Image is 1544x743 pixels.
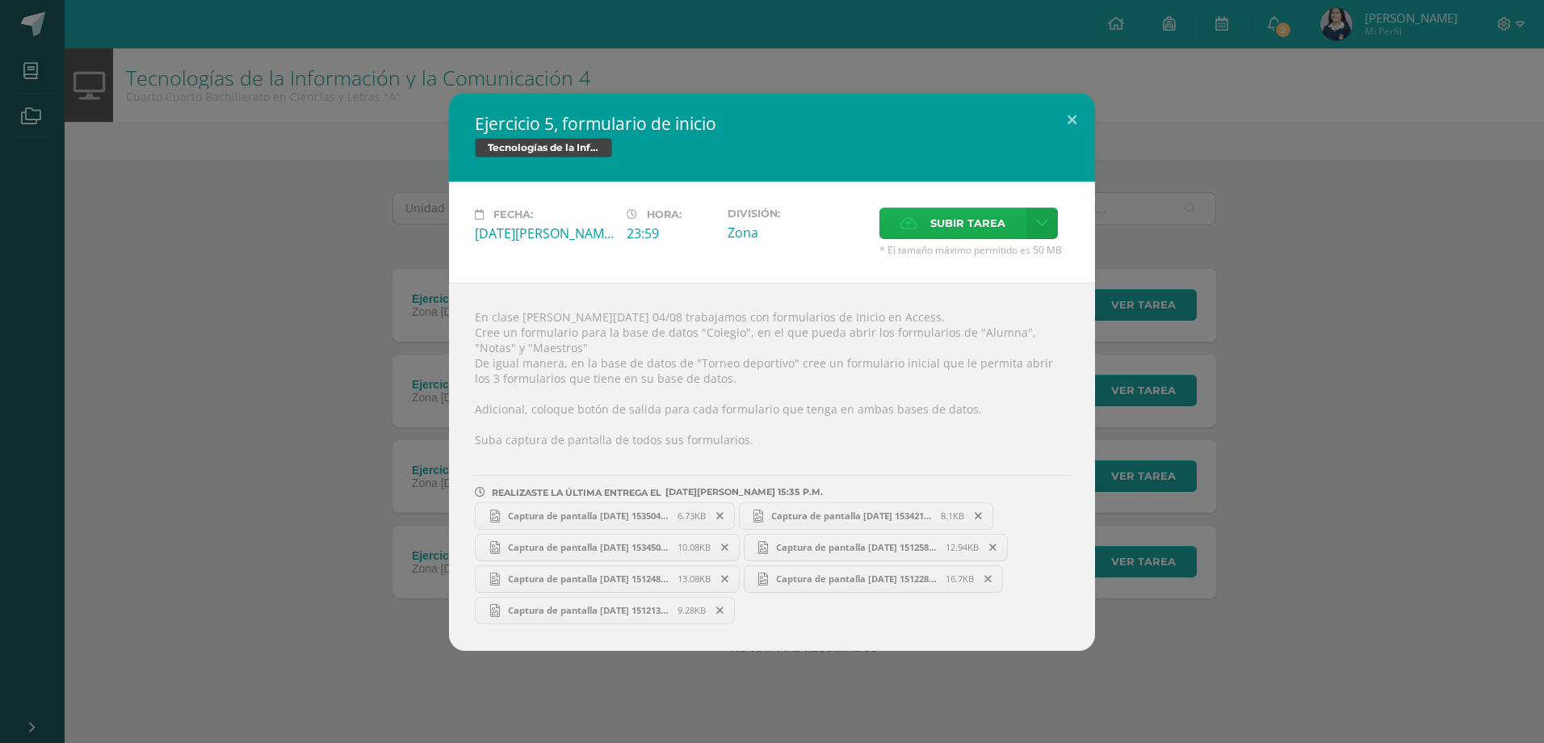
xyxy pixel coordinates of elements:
[980,539,1007,556] span: Remover entrega
[678,604,706,616] span: 9.28KB
[768,541,946,553] span: Captura de pantalla [DATE] 151258.png
[475,112,1069,135] h2: Ejercicio 5, formulario de inicio
[500,541,678,553] span: Captura de pantalla [DATE] 153450.png
[493,208,533,220] span: Fecha:
[475,138,612,157] span: Tecnologías de la Información y la Comunicación 4
[711,539,739,556] span: Remover entrega
[647,208,682,220] span: Hora:
[627,225,715,242] div: 23:59
[449,283,1095,651] div: En clase [PERSON_NAME][DATE] 04/08 trabajamos con formularios de Inicio en Access. Cree un formul...
[678,573,711,585] span: 13.08KB
[500,573,678,585] span: Captura de pantalla [DATE] 151248.png
[678,510,706,522] span: 6.73KB
[965,507,992,525] span: Remover entrega
[475,597,735,624] a: Captura de pantalla [DATE] 151213.png 9.28KB
[975,570,1002,588] span: Remover entrega
[768,573,946,585] span: Captura de pantalla [DATE] 151228.png
[678,541,711,553] span: 10.08KB
[500,604,678,616] span: Captura de pantalla [DATE] 151213.png
[879,243,1069,257] span: * El tamaño máximo permitido es 50 MB
[475,225,614,242] div: [DATE][PERSON_NAME]
[475,534,740,561] a: Captura de pantalla [DATE] 153450.png 10.08KB
[941,510,964,522] span: 8.1KB
[728,224,866,241] div: Zona
[744,565,1004,593] a: Captura de pantalla [DATE] 151228.png 16.7KB
[744,534,1009,561] a: Captura de pantalla [DATE] 151258.png 12.94KB
[492,487,661,498] span: REALIZASTE LA ÚLTIMA ENTREGA EL
[763,510,941,522] span: Captura de pantalla [DATE] 153421.png
[500,510,678,522] span: Captura de pantalla [DATE] 153504.png
[1049,93,1095,148] button: Close (Esc)
[707,602,734,619] span: Remover entrega
[930,208,1005,238] span: Subir tarea
[711,570,739,588] span: Remover entrega
[707,507,734,525] span: Remover entrega
[728,208,866,220] label: División:
[475,502,735,530] a: Captura de pantalla [DATE] 153504.png 6.73KB
[946,541,979,553] span: 12.94KB
[946,573,974,585] span: 16.7KB
[739,502,994,530] a: Captura de pantalla [DATE] 153421.png 8.1KB
[475,565,740,593] a: Captura de pantalla [DATE] 151248.png 13.08KB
